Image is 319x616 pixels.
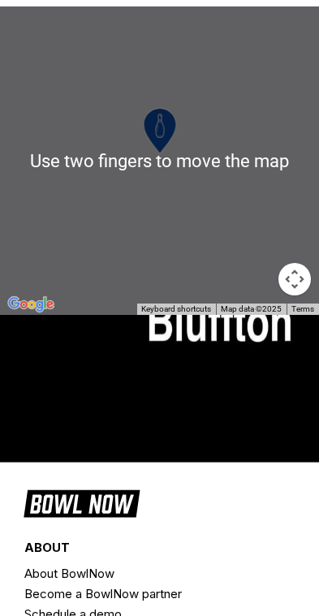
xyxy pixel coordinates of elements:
[4,294,58,315] img: Google
[291,304,314,313] a: Terms (opens in new tab)
[24,540,295,563] div: about
[141,304,211,315] button: Keyboard shortcuts
[278,263,311,295] button: Map camera controls
[221,304,282,313] span: Map data ©2025
[24,563,295,584] a: About BowlNow
[132,104,187,161] gmp-advanced-marker: Station 300 Bluffton
[4,294,58,315] a: Open this area in Google Maps (opens a new window)
[24,584,295,604] a: Become a BowlNow partner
